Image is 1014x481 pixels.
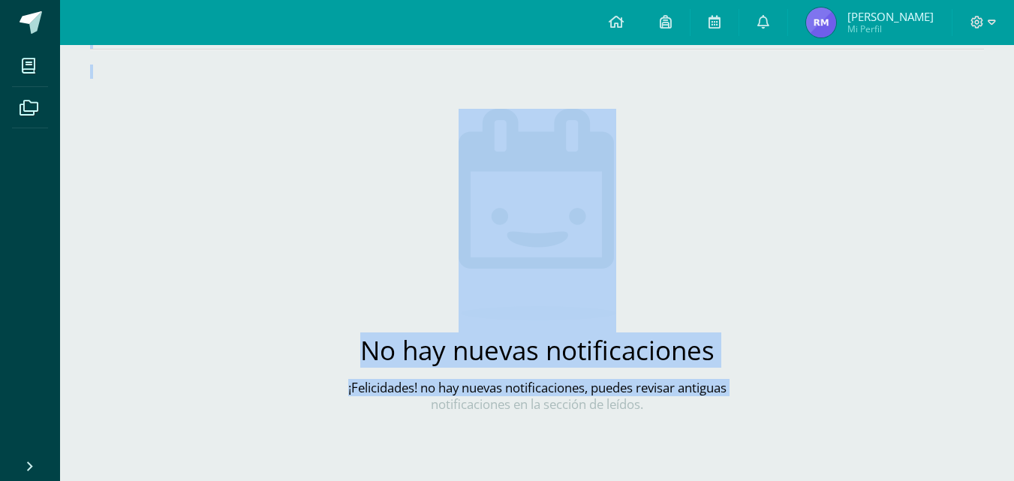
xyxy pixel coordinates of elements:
span: [PERSON_NAME] [847,9,934,24]
p: ¡Felicidades! no hay nuevas notificaciones, puedes revisar antiguas notificaciones en la sección ... [316,380,759,413]
img: no_activities.png [459,109,616,320]
span: Mi Perfil [847,23,934,35]
img: 7c13cc226d4004e41d066015556fb6a9.png [806,8,836,38]
h2: No hay nuevas notificaciones [316,332,759,368]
